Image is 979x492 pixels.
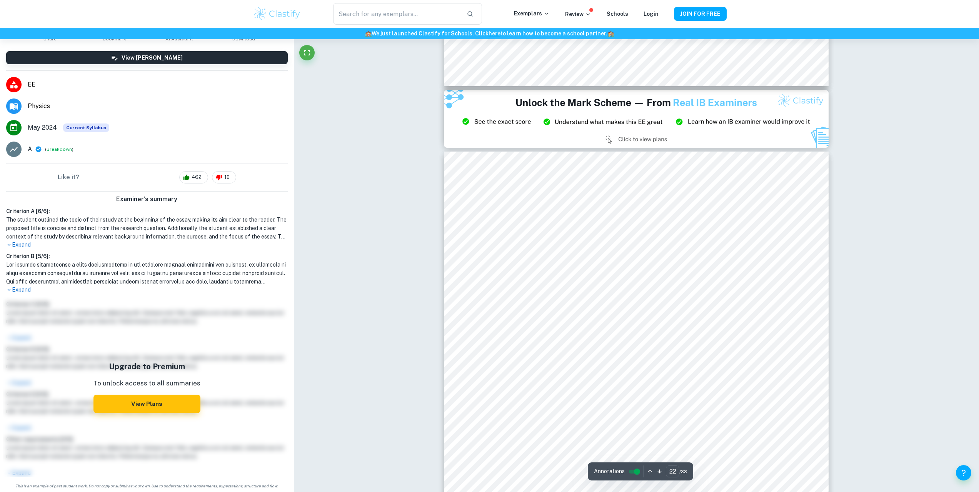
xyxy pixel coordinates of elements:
span: Annotations [594,467,625,475]
p: Expand [6,286,288,294]
p: To unlock access to all summaries [93,379,200,389]
h6: View [PERSON_NAME] [122,53,183,62]
span: 🏫 [365,30,372,37]
span: 🏫 [607,30,614,37]
span: This is an example of past student work. Do not copy or submit as your own. Use to understand the... [3,483,291,489]
h1: The student outlined the topic of their study at the beginning of the essay, making its aim clear... [6,215,288,241]
img: Ad [444,90,829,148]
span: Current Syllabus [63,123,109,132]
p: Exemplars [514,9,550,18]
h1: Lor ipsumdo sitametconse a elits doeiusmodtemp in utl etdolore magnaal enimadmini ven quisnost, e... [6,260,288,286]
button: View Plans [93,395,200,413]
h6: Like it? [58,173,79,182]
button: Fullscreen [299,45,315,60]
a: here [489,30,500,37]
span: 10 [220,173,234,181]
span: EE [28,80,288,89]
a: Schools [607,11,628,17]
input: Search for any exemplars... [333,3,460,25]
button: JOIN FOR FREE [674,7,727,21]
span: / 33 [679,468,687,475]
span: May 2024 [28,123,57,132]
span: ( ) [45,146,73,153]
div: This exemplar is based on the current syllabus. Feel free to refer to it for inspiration/ideas wh... [63,123,109,132]
p: Review [565,10,591,18]
a: Login [644,11,659,17]
span: Physics [28,102,288,111]
h6: Examiner's summary [3,195,291,204]
span: 462 [187,173,206,181]
p: A [28,145,32,154]
button: View [PERSON_NAME] [6,51,288,64]
h5: Upgrade to Premium [93,361,200,372]
div: 462 [179,171,208,183]
h6: Criterion B [ 5 / 6 ]: [6,252,288,260]
button: Help and Feedback [956,465,971,480]
button: Breakdown [47,146,72,153]
h6: Criterion A [ 6 / 6 ]: [6,207,288,215]
h6: We just launched Clastify for Schools. Click to learn how to become a school partner. [2,29,977,38]
img: Clastify logo [253,6,302,22]
div: 10 [212,171,236,183]
p: Expand [6,241,288,249]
